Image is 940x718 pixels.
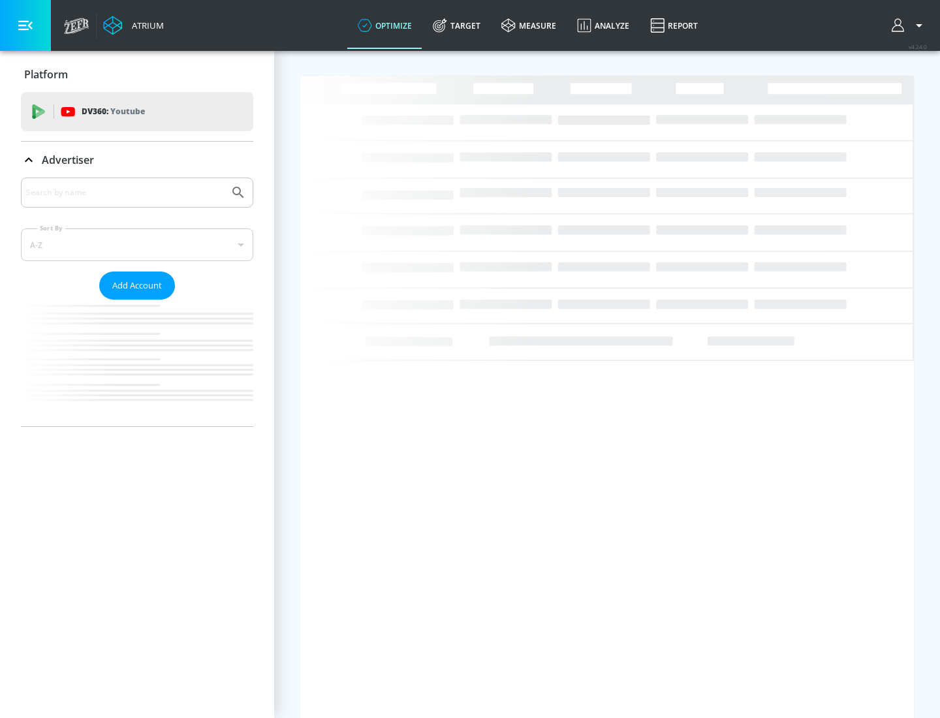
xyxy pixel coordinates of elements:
[347,2,422,49] a: optimize
[21,228,253,261] div: A-Z
[26,184,224,201] input: Search by name
[640,2,708,49] a: Report
[491,2,567,49] a: measure
[82,104,145,119] p: DV360:
[567,2,640,49] a: Analyze
[21,92,253,131] div: DV360: Youtube
[42,153,94,167] p: Advertiser
[110,104,145,118] p: Youtube
[127,20,164,31] div: Atrium
[21,178,253,426] div: Advertiser
[21,300,253,426] nav: list of Advertiser
[37,224,65,232] label: Sort By
[422,2,491,49] a: Target
[99,272,175,300] button: Add Account
[21,142,253,178] div: Advertiser
[21,56,253,93] div: Platform
[103,16,164,35] a: Atrium
[112,278,162,293] span: Add Account
[24,67,68,82] p: Platform
[909,43,927,50] span: v 4.24.0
